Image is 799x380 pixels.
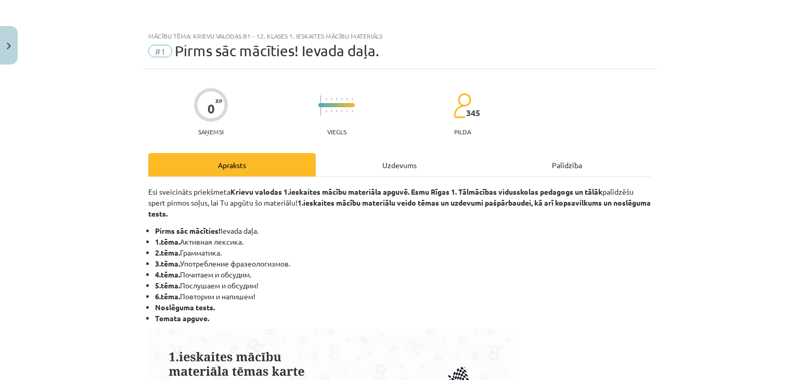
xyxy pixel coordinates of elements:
[148,45,172,57] span: #1
[194,128,228,135] p: Saņemsi
[155,280,651,291] li: Послушаем и обсудим!
[327,128,346,135] p: Viegls
[326,110,327,112] img: icon-short-line-57e1e144782c952c97e751825c79c345078a6d821885a25fce030b3d8c18986b.svg
[175,42,379,59] span: Pirms sāc mācīties! Ievada daļa.
[7,43,11,49] img: icon-close-lesson-0947bae3869378f0d4975bcd49f059093ad1ed9edebbc8119c70593378902aed.svg
[155,269,651,280] li: Почитаем и обсудим.
[155,248,180,257] b: 2.tēma.
[208,102,215,116] div: 0
[230,187,602,196] strong: Krievu valodas 1.ieskaites mācību materiāla apguvē. Esmu Rīgas 1. Tālmācības vidusskolas pedagogs...
[352,98,353,100] img: icon-short-line-57e1e144782c952c97e751825c79c345078a6d821885a25fce030b3d8c18986b.svg
[466,108,480,118] span: 345
[155,236,651,247] li: Активная лексика.
[155,302,215,312] b: Noslēguma tests.
[341,110,342,112] img: icon-short-line-57e1e144782c952c97e751825c79c345078a6d821885a25fce030b3d8c18986b.svg
[155,247,651,258] li: Грамматика.
[454,128,471,135] p: pilda
[331,110,332,112] img: icon-short-line-57e1e144782c952c97e751825c79c345078a6d821885a25fce030b3d8c18986b.svg
[155,313,209,323] b: Temata apguve.
[326,98,327,100] img: icon-short-line-57e1e144782c952c97e751825c79c345078a6d821885a25fce030b3d8c18986b.svg
[148,153,316,176] div: Apraksts
[215,98,222,104] span: XP
[155,226,221,235] b: Pirms sāc mācīties!
[155,281,180,290] b: 5.tēma.
[336,110,337,112] img: icon-short-line-57e1e144782c952c97e751825c79c345078a6d821885a25fce030b3d8c18986b.svg
[341,98,342,100] img: icon-short-line-57e1e144782c952c97e751825c79c345078a6d821885a25fce030b3d8c18986b.svg
[352,110,353,112] img: icon-short-line-57e1e144782c952c97e751825c79c345078a6d821885a25fce030b3d8c18986b.svg
[346,98,347,100] img: icon-short-line-57e1e144782c952c97e751825c79c345078a6d821885a25fce030b3d8c18986b.svg
[155,259,180,268] b: 3.tēma.
[346,110,347,112] img: icon-short-line-57e1e144782c952c97e751825c79c345078a6d821885a25fce030b3d8c18986b.svg
[155,291,651,302] li: Повторим и напишем!
[453,93,471,119] img: students-c634bb4e5e11cddfef0936a35e636f08e4e9abd3cc4e673bd6f9a4125e45ecb1.svg
[336,98,337,100] img: icon-short-line-57e1e144782c952c97e751825c79c345078a6d821885a25fce030b3d8c18986b.svg
[155,258,651,269] li: Употребление фразеологизмов.
[155,270,180,279] b: 4.tēma.
[148,186,651,219] p: Esi sveicināts priekšmeta palīdzēšu spert pirmos soļus, lai Tu apgūtu šo materiālu!
[316,153,483,176] div: Uzdevums
[483,153,651,176] div: Palīdzība
[155,225,651,236] li: Ievada daļa.
[148,198,651,218] strong: 1.ieskaites mācību materiālu veido tēmas un uzdevumi pašpārbaudei, kā arī kopsavilkums un noslēgu...
[155,292,180,301] b: 6.tēma.
[320,95,321,116] img: icon-long-line-d9ea69661e0d244f92f715978eff75569469978d946b2353a9bb055b3ed8787d.svg
[331,98,332,100] img: icon-short-line-57e1e144782c952c97e751825c79c345078a6d821885a25fce030b3d8c18986b.svg
[155,237,180,246] b: 1.tēma.
[148,32,651,40] div: Mācību tēma: Krievu valodas b1 - 12. klases 1. ieskaites mācību materiāls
